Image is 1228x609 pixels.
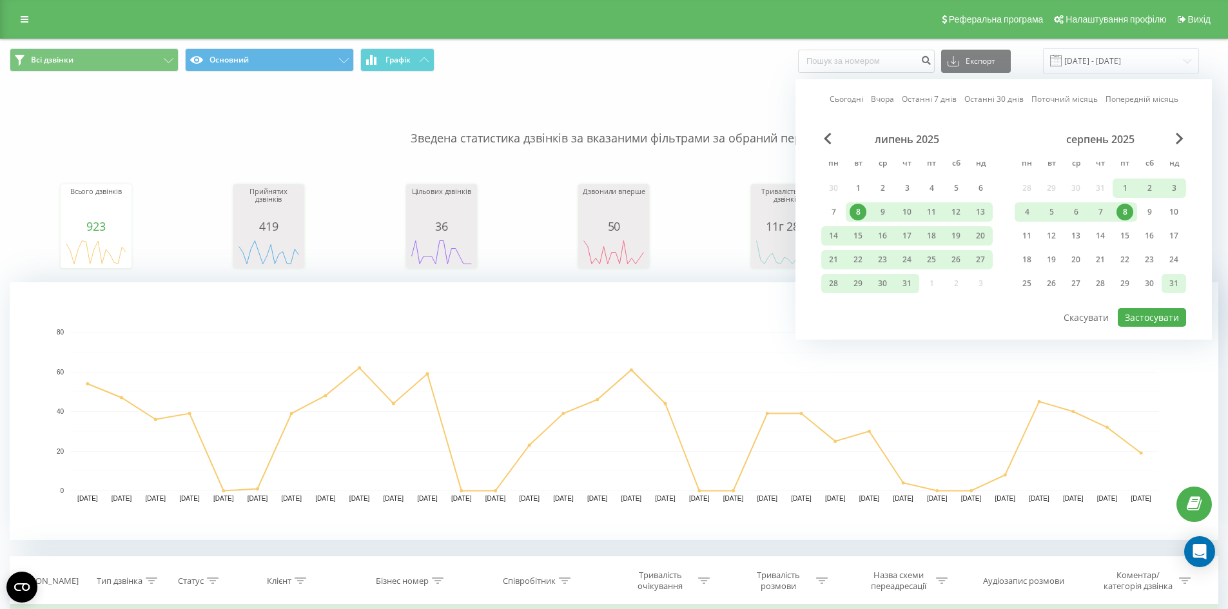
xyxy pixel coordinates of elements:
[919,226,944,246] div: пт 18 лип 2025 р.
[850,251,866,268] div: 22
[899,204,915,220] div: 10
[1141,251,1158,268] div: 23
[961,495,982,502] text: [DATE]
[409,220,474,233] div: 36
[850,204,866,220] div: 8
[1064,226,1088,246] div: ср 13 серп 2025 р.
[57,329,64,336] text: 80
[871,93,894,105] a: Вчора
[1116,251,1133,268] div: 22
[349,495,370,502] text: [DATE]
[850,180,866,197] div: 1
[923,204,940,220] div: 11
[1064,274,1088,293] div: ср 27 серп 2025 р.
[744,570,813,592] div: Тривалість розмови
[821,202,846,222] div: пн 7 лип 2025 р.
[944,179,968,198] div: сб 5 лип 2025 р.
[923,180,940,197] div: 4
[360,48,434,72] button: Графік
[1176,133,1184,144] span: Next Month
[1092,227,1109,244] div: 14
[1088,226,1113,246] div: чт 14 серп 2025 р.
[870,274,895,293] div: ср 30 лип 2025 р.
[1162,179,1186,198] div: нд 3 серп 2025 р.
[77,495,98,502] text: [DATE]
[1097,495,1118,502] text: [DATE]
[1162,202,1186,222] div: нд 10 серп 2025 р.
[10,282,1218,540] div: A chart.
[922,155,941,174] abbr: п’ятниця
[971,155,990,174] abbr: неділя
[384,495,404,502] text: [DATE]
[655,495,676,502] text: [DATE]
[64,233,128,271] svg: A chart.
[185,48,354,72] button: Основний
[897,155,917,174] abbr: четвер
[1162,250,1186,269] div: нд 24 серп 2025 р.
[60,487,64,494] text: 0
[1137,202,1162,222] div: сб 9 серп 2025 р.
[1039,274,1064,293] div: вт 26 серп 2025 р.
[417,495,438,502] text: [DATE]
[1165,251,1182,268] div: 24
[754,233,819,271] svg: A chart.
[689,495,710,502] text: [DATE]
[948,204,964,220] div: 12
[1015,274,1039,293] div: пн 25 серп 2025 р.
[1067,204,1084,220] div: 6
[972,204,989,220] div: 13
[830,93,863,105] a: Сьогодні
[1057,308,1116,327] button: Скасувати
[895,202,919,222] div: чт 10 лип 2025 р.
[1088,202,1113,222] div: чт 7 серп 2025 р.
[870,250,895,269] div: ср 23 лип 2025 р.
[621,495,642,502] text: [DATE]
[821,250,846,269] div: пн 21 лип 2025 р.
[1141,275,1158,292] div: 30
[409,188,474,220] div: Цільових дзвінків
[874,251,891,268] div: 23
[1031,93,1098,105] a: Поточний місяць
[821,274,846,293] div: пн 28 лип 2025 р.
[870,179,895,198] div: ср 2 лип 2025 р.
[825,275,842,292] div: 28
[1141,180,1158,197] div: 2
[874,275,891,292] div: 30
[874,204,891,220] div: 9
[870,202,895,222] div: ср 9 лип 2025 р.
[10,48,179,72] button: Всі дзвінки
[1116,275,1133,292] div: 29
[899,180,915,197] div: 3
[237,188,301,220] div: Прийнятих дзвінків
[846,226,870,246] div: вт 15 лип 2025 р.
[31,55,73,65] span: Всі дзвінки
[893,495,913,502] text: [DATE]
[1039,202,1064,222] div: вт 5 серп 2025 р.
[927,495,948,502] text: [DATE]
[723,495,744,502] text: [DATE]
[553,495,574,502] text: [DATE]
[64,188,128,220] div: Всього дзвінків
[825,495,846,502] text: [DATE]
[178,575,204,586] div: Статус
[923,251,940,268] div: 25
[376,575,429,586] div: Бізнес номер
[1015,202,1039,222] div: пн 4 серп 2025 р.
[846,274,870,293] div: вт 29 лип 2025 р.
[948,251,964,268] div: 26
[1088,274,1113,293] div: чт 28 серп 2025 р.
[846,202,870,222] div: вт 8 лип 2025 р.
[581,188,646,220] div: Дзвонили вперше
[944,202,968,222] div: сб 12 лип 2025 р.
[1162,274,1186,293] div: нд 31 серп 2025 р.
[581,233,646,271] svg: A chart.
[1141,227,1158,244] div: 16
[895,250,919,269] div: чт 24 лип 2025 р.
[409,233,474,271] div: A chart.
[57,408,64,415] text: 40
[1039,226,1064,246] div: вт 12 серп 2025 р.
[946,155,966,174] abbr: субота
[1066,155,1086,174] abbr: середа
[1066,14,1166,24] span: Налаштування профілю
